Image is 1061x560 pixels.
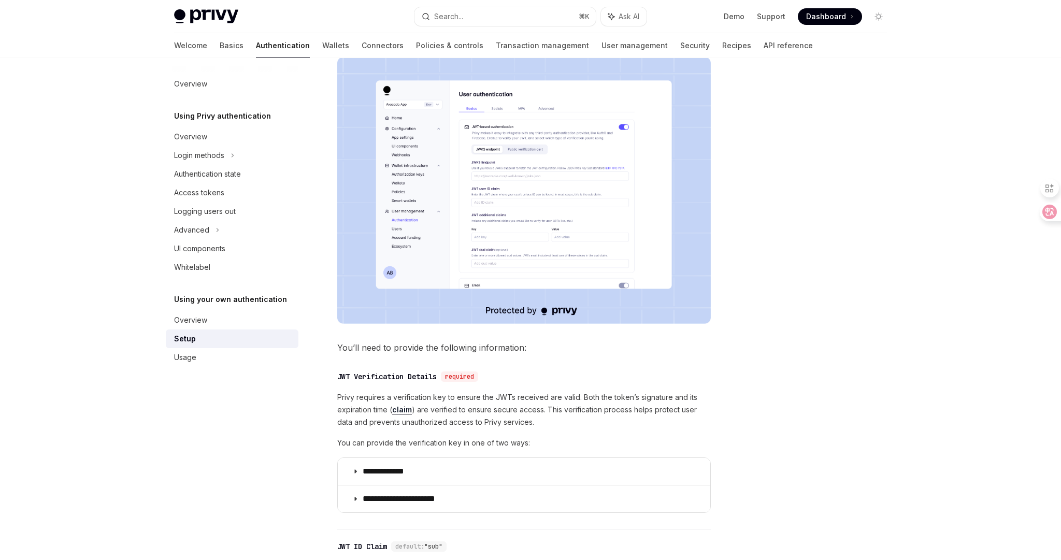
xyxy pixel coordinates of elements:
[166,329,298,348] a: Setup
[166,348,298,367] a: Usage
[166,75,298,93] a: Overview
[220,33,243,58] a: Basics
[174,78,207,90] div: Overview
[174,314,207,326] div: Overview
[601,7,647,26] button: Ask AI
[256,33,310,58] a: Authentication
[424,542,442,551] span: "sub"
[392,405,412,414] a: claim
[337,57,711,324] img: JWT-based auth
[619,11,639,22] span: Ask AI
[722,33,751,58] a: Recipes
[174,9,238,24] img: light logo
[166,202,298,221] a: Logging users out
[166,239,298,258] a: UI components
[601,33,668,58] a: User management
[362,33,404,58] a: Connectors
[174,186,224,199] div: Access tokens
[174,242,225,255] div: UI components
[174,224,209,236] div: Advanced
[870,8,887,25] button: Toggle dark mode
[174,110,271,122] h5: Using Privy authentication
[764,33,813,58] a: API reference
[395,542,424,551] span: default:
[434,10,463,23] div: Search...
[166,258,298,277] a: Whitelabel
[174,205,236,218] div: Logging users out
[166,165,298,183] a: Authentication state
[337,371,437,382] div: JWT Verification Details
[414,7,596,26] button: Search...⌘K
[174,333,196,345] div: Setup
[166,311,298,329] a: Overview
[757,11,785,22] a: Support
[166,183,298,202] a: Access tokens
[337,340,711,355] span: You’ll need to provide the following information:
[806,11,846,22] span: Dashboard
[724,11,744,22] a: Demo
[174,131,207,143] div: Overview
[579,12,590,21] span: ⌘ K
[798,8,862,25] a: Dashboard
[337,541,387,552] div: JWT ID Claim
[496,33,589,58] a: Transaction management
[174,261,210,274] div: Whitelabel
[174,168,241,180] div: Authentication state
[416,33,483,58] a: Policies & controls
[680,33,710,58] a: Security
[166,127,298,146] a: Overview
[322,33,349,58] a: Wallets
[337,391,711,428] span: Privy requires a verification key to ensure the JWTs received are valid. Both the token’s signatu...
[441,371,478,382] div: required
[174,351,196,364] div: Usage
[174,149,224,162] div: Login methods
[174,293,287,306] h5: Using your own authentication
[337,437,711,449] span: You can provide the verification key in one of two ways:
[174,33,207,58] a: Welcome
